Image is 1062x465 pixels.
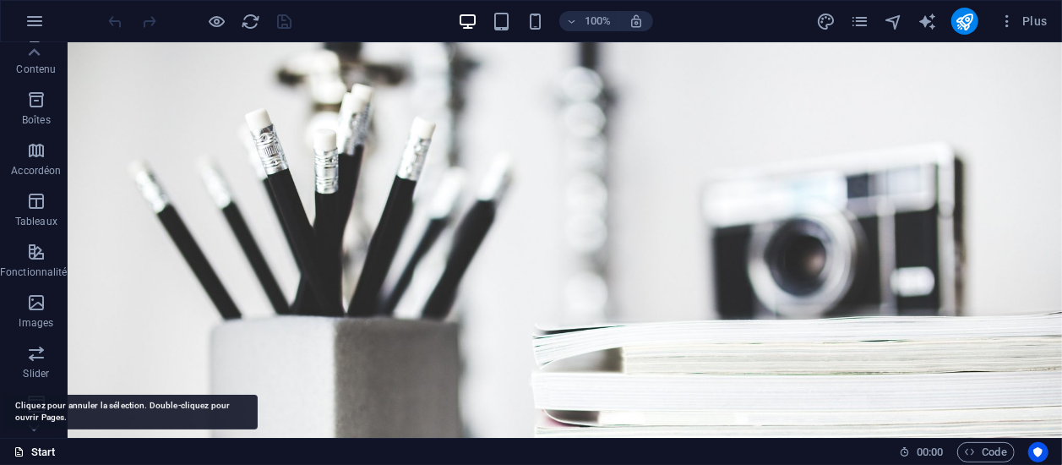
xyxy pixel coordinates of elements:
[899,442,944,462] h6: Durée de la session
[816,12,836,31] i: Design (Ctrl+Alt+Y)
[999,13,1048,30] span: Plus
[559,11,619,31] button: 100%
[955,12,974,31] i: Publier
[929,446,931,458] span: :
[918,11,938,31] button: text_generator
[585,11,612,31] h6: 100%
[242,12,261,31] i: Actualiser la page
[14,442,56,462] a: Start
[1028,442,1048,462] button: Usercentrics
[629,14,644,29] i: Lors du redimensionnement, ajuster automatiquement le niveau de zoom en fonction de l'appareil sé...
[22,113,51,127] p: Boîtes
[16,63,56,76] p: Contenu
[965,442,1007,462] span: Code
[850,12,869,31] i: Pages (Ctrl+Alt+S)
[850,11,870,31] button: pages
[992,8,1054,35] button: Plus
[11,164,61,178] p: Accordéon
[884,11,904,31] button: navigator
[816,11,836,31] button: design
[951,8,978,35] button: publish
[957,442,1015,462] button: Code
[15,215,57,228] p: Tableaux
[917,442,943,462] span: 00 00
[884,12,903,31] i: Navigateur
[19,316,54,330] p: Images
[918,12,937,31] i: AI Writer
[24,367,50,380] p: Slider
[241,11,261,31] button: reload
